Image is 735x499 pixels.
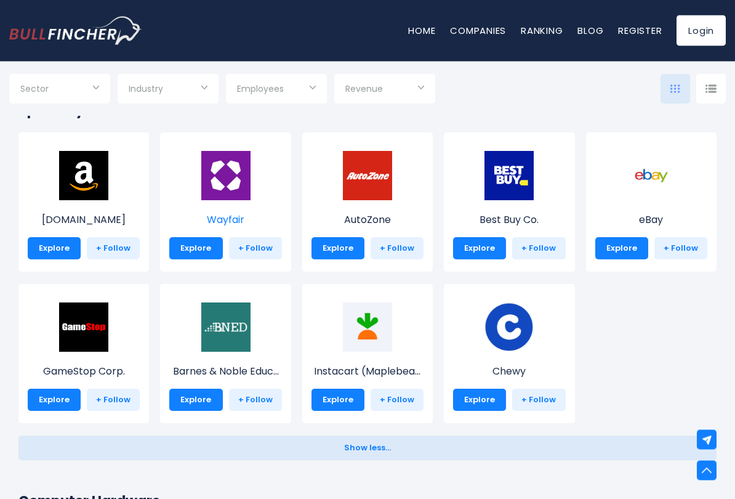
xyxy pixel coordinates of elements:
input: Selection [20,79,99,101]
a: eBay [595,176,707,228]
p: eBay [595,213,707,228]
p: Wayfair [169,213,281,228]
img: AZO.png [343,152,392,201]
span: Employees [237,83,284,94]
a: Chewy [453,327,565,379]
span: Industry [129,83,163,94]
p: Amazon.com [28,213,140,228]
a: Explore [453,238,506,260]
a: + Follow [87,389,140,412]
a: AutoZone [311,176,424,228]
input: Selection [129,79,207,101]
input: Selection [237,79,316,101]
a: + Follow [371,238,424,260]
a: + Follow [229,238,282,260]
a: GameStop Corp. [28,327,140,379]
p: Barnes & Noble Education [169,365,281,379]
a: Instacart (Maplebea... [311,327,424,379]
a: Explore [595,238,648,260]
a: + Follow [371,389,424,412]
a: Register [618,24,662,37]
button: Show less... [18,436,717,461]
a: + Follow [229,389,282,412]
p: AutoZone [311,213,424,228]
a: Explore [28,238,81,260]
p: Chewy [453,365,565,379]
span: Sector [20,83,49,94]
a: + Follow [654,238,707,260]
span: Revenue [345,83,383,94]
img: CART.png [343,303,392,352]
img: icon-comp-list-view.svg [705,84,717,93]
a: + Follow [512,238,565,260]
a: Explore [169,238,222,260]
p: Instacart (Maplebear) [311,365,424,379]
a: Best Buy Co. [453,176,565,228]
img: GME.png [59,303,108,352]
a: Barnes & Noble Educ... [169,327,281,379]
a: Explore [453,389,506,412]
img: CHWY.jpeg [484,303,534,352]
a: Blog [577,24,603,37]
img: BNED.png [201,303,251,352]
a: Go to homepage [9,17,142,45]
input: Selection [345,79,424,101]
a: Explore [311,238,364,260]
img: EBAY.png [627,152,676,201]
img: W.png [201,152,251,201]
a: [DOMAIN_NAME] [28,176,140,228]
a: Companies [450,24,506,37]
img: Bullfincher logo [9,17,142,45]
p: GameStop Corp. [28,365,140,379]
a: Explore [169,389,222,412]
a: Ranking [521,24,563,37]
img: BBY.png [484,152,534,201]
a: Login [677,15,726,46]
a: Explore [28,389,81,412]
span: Show less... [344,444,391,453]
a: Wayfair [169,176,281,228]
a: Home [408,24,435,37]
a: Explore [311,389,364,412]
a: + Follow [87,238,140,260]
p: Best Buy Co. [453,213,565,228]
img: icon-comp-grid.svg [670,84,680,93]
img: AMZN.png [59,152,108,201]
a: + Follow [512,389,565,412]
